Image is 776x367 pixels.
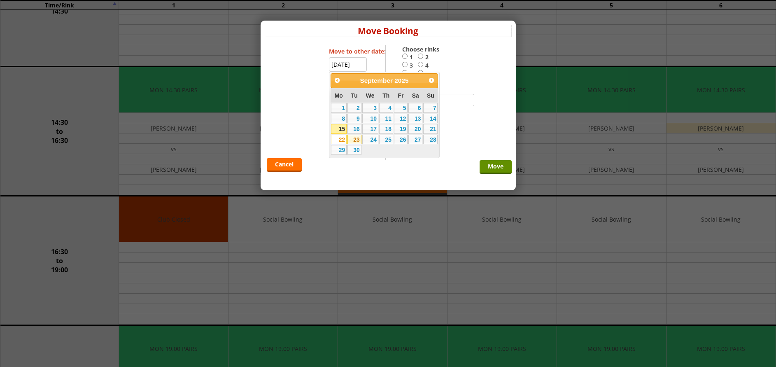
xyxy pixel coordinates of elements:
a: x [507,23,512,35]
a: Prev [332,75,343,86]
a: 18 [379,124,393,134]
a: Cancel [267,158,302,172]
label: 1 [402,53,418,61]
a: 26 [394,135,408,145]
a: 27 [408,135,422,145]
a: 2 [347,103,361,113]
a: 10 [362,114,378,124]
span: 2025 [394,77,408,84]
span: Prev [334,77,340,84]
span: Wednesday [366,92,375,99]
input: 4 [418,61,423,68]
a: 25 [379,135,393,145]
a: 15 [331,124,347,134]
a: 11 [379,114,393,124]
input: 6 [418,70,423,76]
a: 20 [408,124,422,134]
label: 3 [402,61,418,70]
a: 6 [408,103,422,113]
h4: Move Booking [265,25,512,37]
input: 3 [402,61,408,68]
a: 1 [331,103,347,113]
a: 12 [394,114,408,124]
a: 8 [331,114,347,124]
label: 6 [418,70,433,78]
span: September [360,77,393,84]
span: Friday [398,92,403,99]
a: 22 [331,135,347,145]
a: 7 [423,103,438,113]
label: 5 [402,70,418,78]
a: 3 [362,103,378,113]
a: 30 [347,145,361,155]
a: 21 [423,124,438,134]
label: Choose rinks [402,45,447,53]
a: 14 [423,114,438,124]
span: Saturday [412,92,419,99]
input: 5 [402,70,408,76]
span: Thursday [382,92,389,99]
label: 2 [418,53,433,61]
span: Next [428,77,435,84]
a: 4 [379,103,393,113]
a: 17 [362,124,378,134]
a: 24 [362,135,378,145]
span: Tuesday [351,92,358,99]
input: 2 [418,53,423,59]
label: 4 [418,61,433,70]
input: Move [480,160,512,174]
a: 9 [347,114,361,124]
input: 1 [402,53,408,59]
label: Move to other date: [329,47,386,55]
a: 28 [423,135,438,145]
a: 29 [331,145,347,155]
a: 23 [347,135,361,145]
a: 13 [408,114,422,124]
a: 5 [394,103,408,113]
a: 19 [394,124,408,134]
a: 16 [347,124,361,134]
input: Select date... [329,57,367,72]
span: Monday [335,92,343,99]
a: Next [426,75,437,86]
span: Sunday [427,92,434,99]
